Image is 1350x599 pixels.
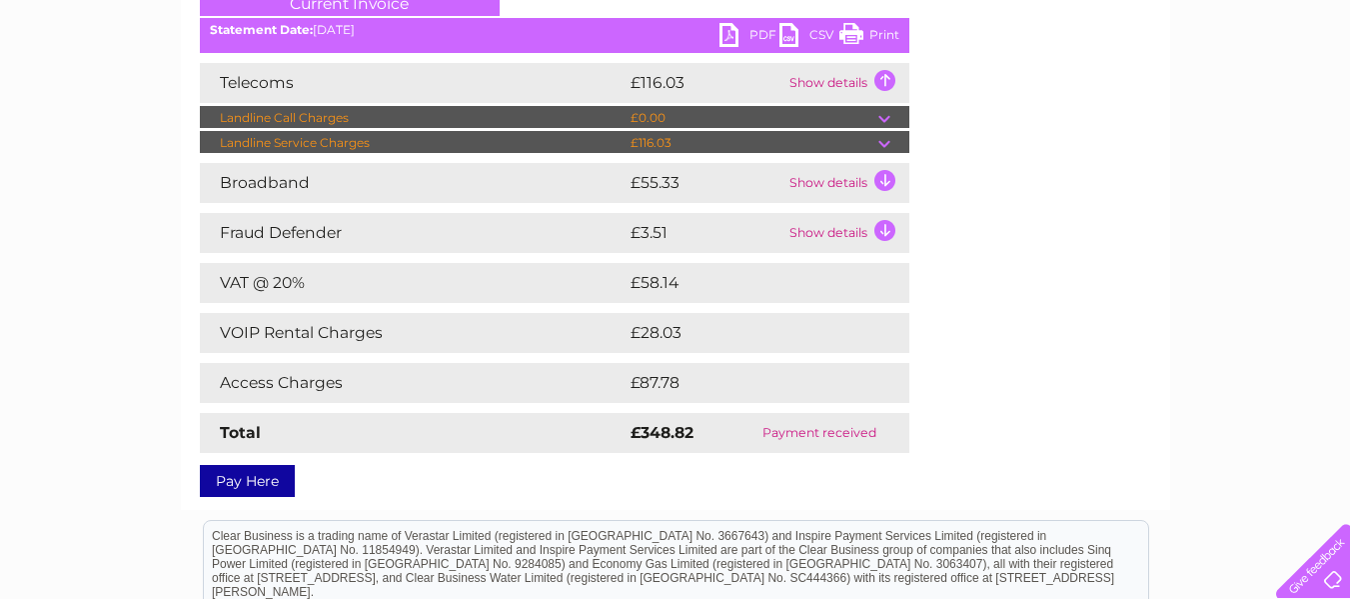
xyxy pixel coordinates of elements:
[784,63,909,103] td: Show details
[626,63,784,103] td: £116.03
[200,63,626,103] td: Telecoms
[1104,85,1164,100] a: Telecoms
[200,131,626,155] td: Landline Service Charges
[719,23,779,52] a: PDF
[626,213,784,253] td: £3.51
[779,23,839,52] a: CSV
[839,23,899,52] a: Print
[200,313,626,353] td: VOIP Rental Charges
[626,163,784,203] td: £55.33
[784,163,909,203] td: Show details
[1176,85,1205,100] a: Blog
[626,263,867,303] td: £58.14
[730,413,909,453] td: Payment received
[626,131,878,155] td: £116.03
[200,106,626,130] td: Landline Call Charges
[626,313,869,353] td: £28.03
[784,213,909,253] td: Show details
[631,423,693,442] strong: £348.82
[1217,85,1266,100] a: Contact
[1048,85,1092,100] a: Energy
[200,163,626,203] td: Broadband
[200,363,626,403] td: Access Charges
[200,263,626,303] td: VAT @ 20%
[210,22,313,37] b: Statement Date:
[200,23,909,37] div: [DATE]
[626,106,878,130] td: £0.00
[47,52,149,113] img: logo.png
[200,465,295,497] a: Pay Here
[200,213,626,253] td: Fraud Defender
[626,363,868,403] td: £87.78
[1284,85,1331,100] a: Log out
[973,10,1111,35] a: 0333 014 3131
[204,11,1148,97] div: Clear Business is a trading name of Verastar Limited (registered in [GEOGRAPHIC_DATA] No. 3667643...
[998,85,1036,100] a: Water
[220,423,261,442] strong: Total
